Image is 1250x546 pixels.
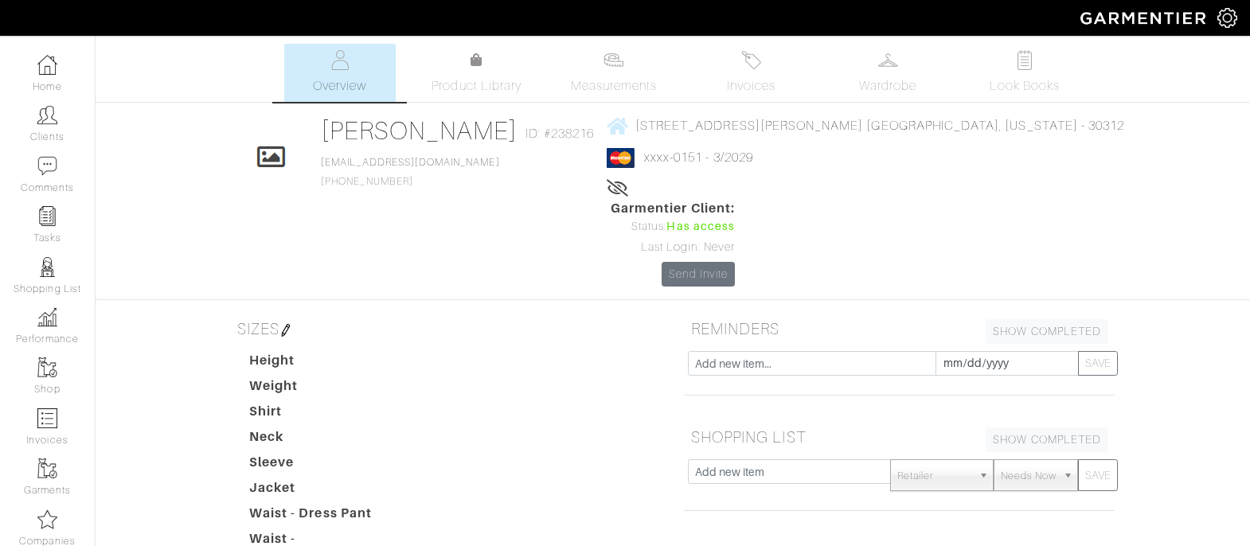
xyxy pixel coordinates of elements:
[859,76,916,96] span: Wardrobe
[685,421,1115,453] h5: SHOPPING LIST
[1078,459,1118,491] button: SAVE
[607,148,635,168] img: mastercard-2c98a0d54659f76b027c6839bea21931c3e23d06ea5b2b5660056f2e14d2f154.png
[321,116,518,145] a: [PERSON_NAME]
[986,427,1108,452] a: SHOW COMPLETED
[1015,50,1035,70] img: todo-9ac3debb85659649dc8f770b8b6100bb5dab4b48dedcbae339e5042a72dfd3cc.svg
[604,50,623,70] img: measurements-466bbee1fd09ba9460f595b01e5d73f9e2bff037440d3c8f018324cb6cdf7a4a.svg
[644,150,753,165] a: xxxx-0151 - 3/2029
[330,50,350,70] img: basicinfo-40fd8af6dae0f16599ec9e87c0ef1c0a1fdea2edbe929e3d69a839185d80c458.svg
[685,313,1115,345] h5: REMINDERS
[662,262,735,287] a: Send Invite
[611,239,735,256] div: Last Login: Never
[1078,351,1118,376] button: SAVE
[37,509,57,529] img: companies-icon-14a0f246c7e91f24465de634b560f0151b0cc5c9ce11af5fac52e6d7d6371812.png
[37,357,57,377] img: garments-icon-b7da505a4dc4fd61783c78ac3ca0ef83fa9d6f193b1c9dc38574b1d14d53ca28.png
[635,119,1124,133] span: [STREET_ADDRESS][PERSON_NAME] [GEOGRAPHIC_DATA], [US_STATE] - 30312
[558,44,670,102] a: Measurements
[666,218,735,236] span: Has access
[284,44,396,102] a: Overview
[37,156,57,176] img: comment-icon-a0a6a9ef722e966f86d9cbdc48e553b5cf19dbc54f86b18d962a5391bc8f6eb6.png
[1001,460,1057,492] span: Needs Now
[525,124,595,143] span: ID: #238216
[37,408,57,428] img: orders-icon-0abe47150d42831381b5fb84f609e132dff9fe21cb692f30cb5eec754e2cba89.png
[313,76,366,96] span: Overview
[1072,4,1217,32] img: garmentier-logo-header-white-b43fb05a5012e4ada735d5af1a66efaba907eab6374d6393d1fbf88cb4ef424d.png
[321,157,499,187] span: [PHONE_NUMBER]
[990,76,1061,96] span: Look Books
[237,478,419,504] dt: Jacket
[878,50,898,70] img: wardrobe-487a4870c1b7c33e795ec22d11cfc2ed9d08956e64fb3008fe2437562e282088.svg
[237,453,419,478] dt: Sleeve
[969,44,1080,102] a: Look Books
[727,76,775,96] span: Invoices
[37,257,57,277] img: stylists-icon-eb353228a002819b7ec25b43dbf5f0378dd9e0616d9560372ff212230b889e62.png
[611,218,735,236] div: Status:
[1217,8,1237,28] img: gear-icon-white-bd11855cb880d31180b6d7d6211b90ccbf57a29d726f0c71d8c61bd08dd39cc2.png
[237,351,419,376] dt: Height
[237,402,419,427] dt: Shirt
[37,55,57,75] img: dashboard-icon-dbcd8f5a0b271acd01030246c82b418ddd0df26cd7fceb0bd07c9910d44c42f6.png
[321,157,499,168] a: [EMAIL_ADDRESS][DOMAIN_NAME]
[571,76,658,96] span: Measurements
[611,199,735,218] span: Garmentier Client:
[237,427,419,453] dt: Neck
[237,376,419,402] dt: Weight
[986,319,1108,344] a: SHOW COMPLETED
[279,324,292,337] img: pen-cf24a1663064a2ec1b9c1bd2387e9de7a2fa800b781884d57f21acf72779bad2.png
[695,44,807,102] a: Invoices
[432,76,521,96] span: Product Library
[37,105,57,125] img: clients-icon-6bae9207a08558b7cb47a8932f037763ab4055f8c8b6bfacd5dc20c3e0201464.png
[741,50,761,70] img: orders-27d20c2124de7fd6de4e0e44c1d41de31381a507db9b33961299e4e07d508b8c.svg
[897,460,972,492] span: Retailer
[607,115,1124,135] a: [STREET_ADDRESS][PERSON_NAME] [GEOGRAPHIC_DATA], [US_STATE] - 30312
[37,458,57,478] img: garments-icon-b7da505a4dc4fd61783c78ac3ca0ef83fa9d6f193b1c9dc38574b1d14d53ca28.png
[688,351,936,376] input: Add new item...
[237,504,419,529] dt: Waist - Dress Pant
[231,313,661,345] h5: SIZES
[421,51,533,96] a: Product Library
[832,44,943,102] a: Wardrobe
[37,206,57,226] img: reminder-icon-8004d30b9f0a5d33ae49ab947aed9ed385cf756f9e5892f1edd6e32f2345188e.png
[37,307,57,327] img: graph-8b7af3c665d003b59727f371ae50e7771705bf0c487971e6e97d053d13c5068d.png
[688,459,891,484] input: Add new item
